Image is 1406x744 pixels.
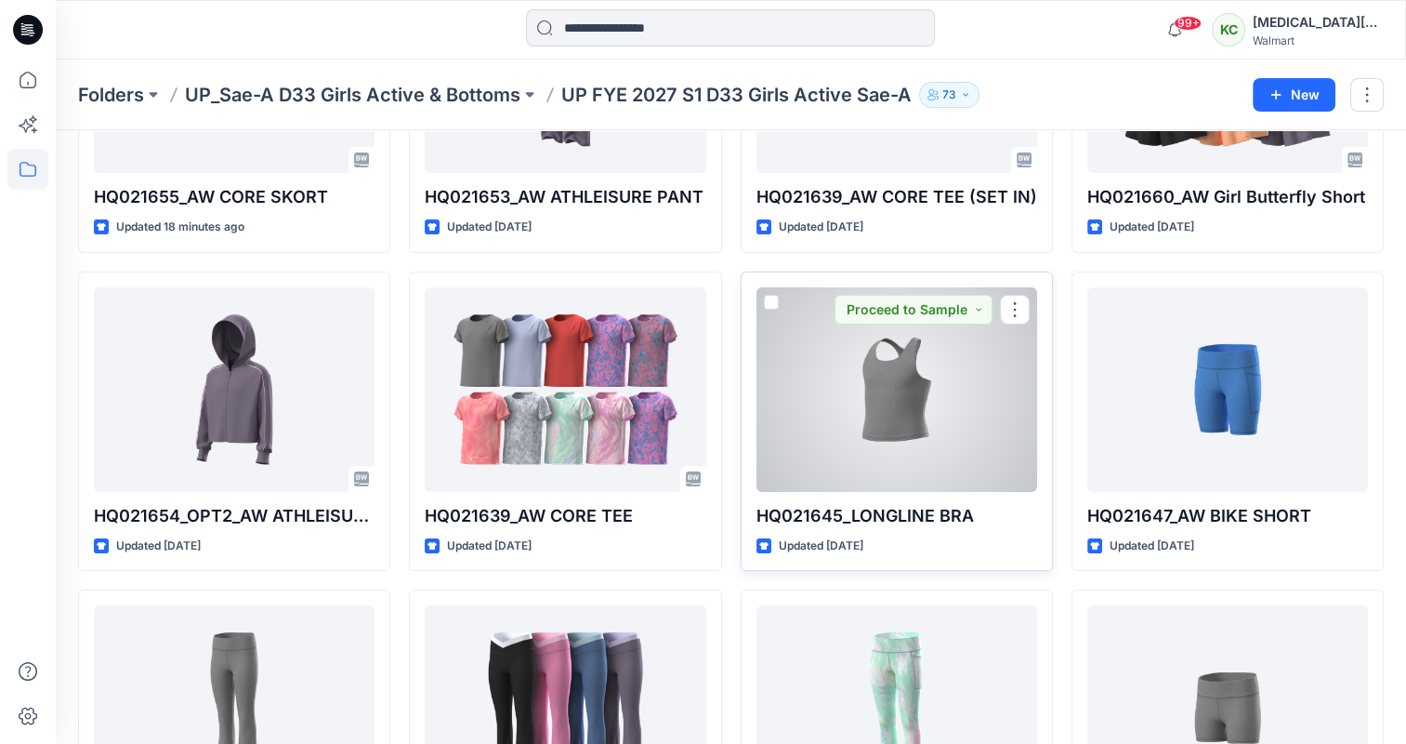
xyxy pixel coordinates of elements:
div: [MEDICAL_DATA][PERSON_NAME] [1253,11,1383,33]
p: Updated [DATE] [447,537,532,556]
p: Updated [DATE] [779,537,863,556]
p: Updated [DATE] [1110,218,1194,237]
p: Updated 18 minutes ago [116,218,244,237]
button: New [1253,78,1335,112]
p: HQ021639_AW CORE TEE [425,503,705,529]
a: HQ021654_OPT2_AW ATHLEISURE TOP [94,287,374,492]
span: 99+ [1174,16,1202,31]
p: Updated [DATE] [116,537,201,556]
p: HQ021645_LONGLINE BRA [756,503,1037,529]
p: UP FYE 2027 S1 D33 Girls Active Sae-A [561,82,912,108]
a: HQ021645_LONGLINE BRA [756,287,1037,492]
a: HQ021647_AW BIKE SHORT [1087,287,1368,492]
p: HQ021653_AW ATHLEISURE PANT [425,184,705,210]
div: KC [1212,13,1245,46]
p: 73 [942,85,956,105]
div: Walmart [1253,33,1383,47]
p: Updated [DATE] [447,218,532,237]
p: Updated [DATE] [779,218,863,237]
p: HQ021654_OPT2_AW ATHLEISURE TOP [94,503,374,529]
button: 73 [919,82,979,108]
a: Folders [78,82,144,108]
a: UP_Sae-A D33 Girls Active & Bottoms [185,82,520,108]
p: HQ021647_AW BIKE SHORT [1087,503,1368,529]
p: HQ021655_AW CORE SKORT [94,184,374,210]
p: HQ021660_AW Girl Butterfly Short [1087,184,1368,210]
p: Updated [DATE] [1110,537,1194,556]
a: HQ021639_AW CORE TEE [425,287,705,492]
p: HQ021639_AW CORE TEE (SET IN) [756,184,1037,210]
